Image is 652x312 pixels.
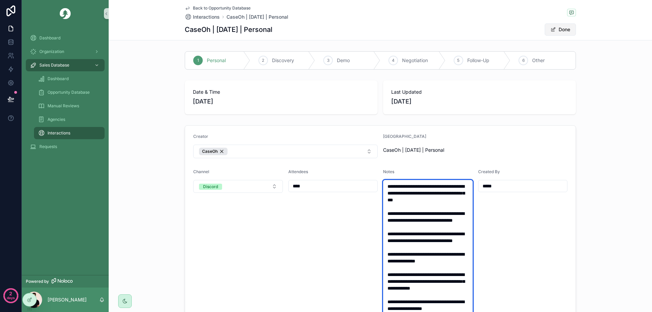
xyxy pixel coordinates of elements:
[34,113,105,126] a: Agencies
[193,97,369,106] span: [DATE]
[193,89,369,95] span: Date & Time
[532,57,545,64] span: Other
[478,169,500,174] span: Created By
[207,57,226,64] span: Personal
[272,57,294,64] span: Discovery
[26,59,105,71] a: Sales Database
[203,184,218,190] div: Discord
[383,169,394,174] span: Notes
[457,58,459,63] span: 5
[392,58,395,63] span: 4
[383,134,426,139] span: [GEOGRAPHIC_DATA]
[48,103,79,109] span: Manual Reviews
[522,58,525,63] span: 6
[185,5,251,11] a: Back to Opportunity Database
[60,8,71,19] img: App logo
[22,27,109,275] div: scrollable content
[193,169,209,174] span: Channel
[34,73,105,85] a: Dashboard
[391,89,568,95] span: Last Updated
[185,25,272,34] h1: CaseOh | [DATE] | Personal
[383,147,567,153] span: CaseOh | [DATE] | Personal
[26,32,105,44] a: Dashboard
[39,35,60,41] span: Dashboard
[337,57,350,64] span: Demo
[197,58,199,63] span: 1
[39,62,69,68] span: Sales Database
[193,134,208,139] span: Creator
[48,117,65,122] span: Agencies
[193,5,251,11] span: Back to Opportunity Database
[48,90,90,95] span: Opportunity Database
[48,296,87,303] p: [PERSON_NAME]
[22,275,109,288] a: Powered by
[39,49,64,54] span: Organization
[39,144,57,149] span: Requests
[34,86,105,98] a: Opportunity Database
[48,130,70,136] span: Interactions
[288,169,308,174] span: Attendees
[193,180,283,193] button: Select Button
[26,45,105,58] a: Organization
[262,58,264,63] span: 2
[467,57,489,64] span: Follow-Up
[193,145,378,158] button: Select Button
[9,290,12,297] p: 2
[26,141,105,153] a: Requests
[7,293,15,302] p: days
[327,58,329,63] span: 3
[402,57,428,64] span: Negotiation
[199,148,228,155] button: Unselect 34
[48,76,69,81] span: Dashboard
[26,279,49,284] span: Powered by
[202,149,218,154] span: CaseOh
[391,97,568,106] span: [DATE]
[545,23,576,36] button: Done
[34,100,105,112] a: Manual Reviews
[34,127,105,139] a: Interactions
[185,14,220,20] a: Interactions
[227,14,288,20] a: CaseOh | [DATE] | Personal
[193,14,220,20] span: Interactions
